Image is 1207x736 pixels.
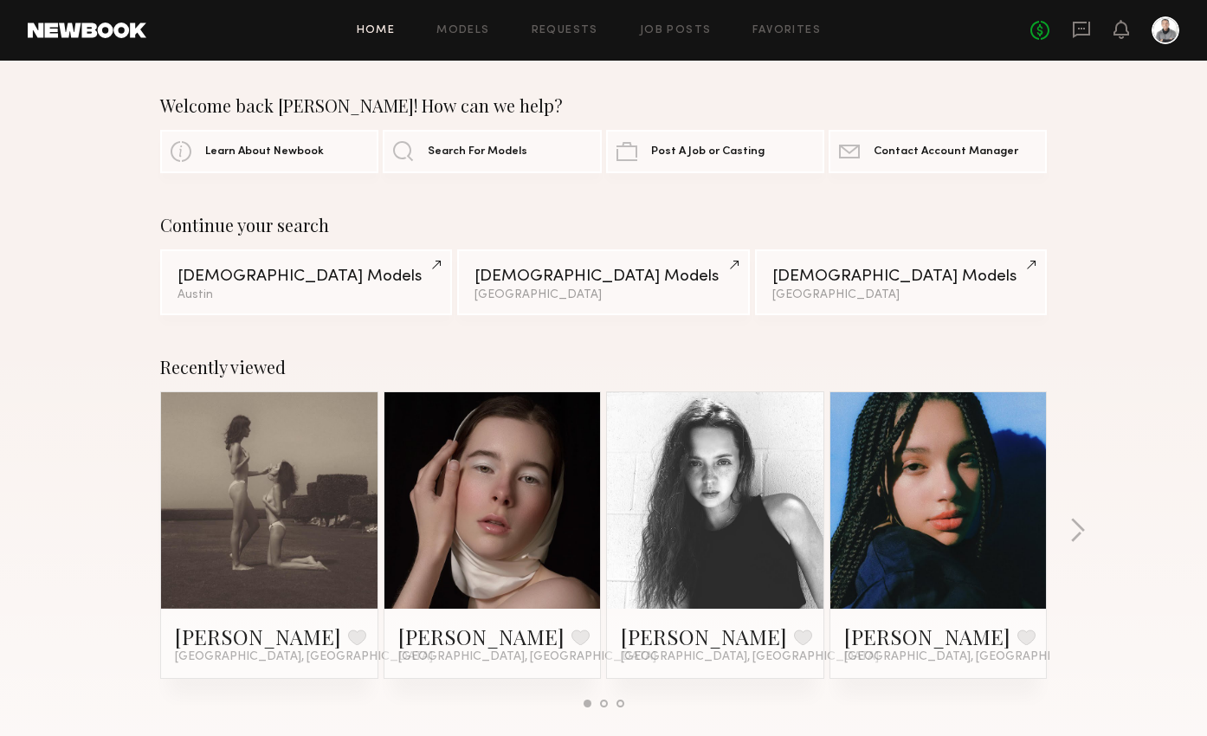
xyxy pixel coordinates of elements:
[177,268,435,285] div: [DEMOGRAPHIC_DATA] Models
[398,623,565,650] a: [PERSON_NAME]
[160,95,1047,116] div: Welcome back [PERSON_NAME]! How can we help?
[621,623,787,650] a: [PERSON_NAME]
[772,268,1029,285] div: [DEMOGRAPHIC_DATA] Models
[383,130,601,173] a: Search For Models
[398,650,656,664] span: [GEOGRAPHIC_DATA], [GEOGRAPHIC_DATA]
[844,623,1010,650] a: [PERSON_NAME]
[829,130,1047,173] a: Contact Account Manager
[160,130,378,173] a: Learn About Newbook
[436,25,489,36] a: Models
[640,25,712,36] a: Job Posts
[752,25,821,36] a: Favorites
[874,146,1018,158] span: Contact Account Manager
[651,146,765,158] span: Post A Job or Casting
[772,289,1029,301] div: [GEOGRAPHIC_DATA]
[175,623,341,650] a: [PERSON_NAME]
[474,289,732,301] div: [GEOGRAPHIC_DATA]
[428,146,527,158] span: Search For Models
[532,25,598,36] a: Requests
[205,146,324,158] span: Learn About Newbook
[844,650,1102,664] span: [GEOGRAPHIC_DATA], [GEOGRAPHIC_DATA]
[175,650,433,664] span: [GEOGRAPHIC_DATA], [GEOGRAPHIC_DATA]
[474,268,732,285] div: [DEMOGRAPHIC_DATA] Models
[160,357,1047,378] div: Recently viewed
[357,25,396,36] a: Home
[457,249,749,315] a: [DEMOGRAPHIC_DATA] Models[GEOGRAPHIC_DATA]
[755,249,1047,315] a: [DEMOGRAPHIC_DATA] Models[GEOGRAPHIC_DATA]
[606,130,824,173] a: Post A Job or Casting
[160,249,452,315] a: [DEMOGRAPHIC_DATA] ModelsAustin
[160,215,1047,236] div: Continue your search
[177,289,435,301] div: Austin
[621,650,879,664] span: [GEOGRAPHIC_DATA], [GEOGRAPHIC_DATA]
